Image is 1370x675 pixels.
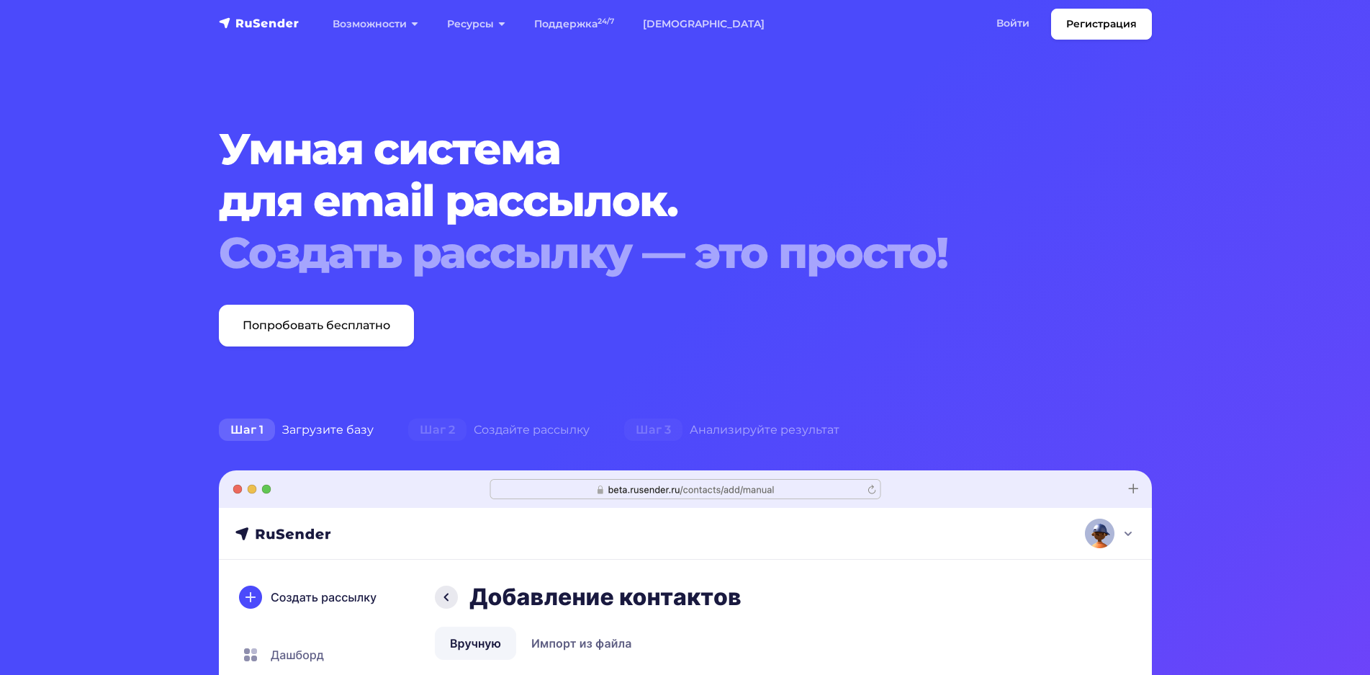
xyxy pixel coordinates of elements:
[408,419,467,442] span: Шаг 2
[1051,9,1152,40] a: Регистрация
[219,419,275,442] span: Шаг 1
[219,227,1073,279] div: Создать рассылку — это просто!
[607,416,857,444] div: Анализируйте результат
[219,16,299,30] img: RuSender
[391,416,607,444] div: Создайте рассылку
[202,416,391,444] div: Загрузите базу
[318,9,433,39] a: Возможности
[982,9,1044,38] a: Войти
[433,9,520,39] a: Ресурсы
[219,305,414,347] a: Попробовать бесплатно
[520,9,628,39] a: Поддержка24/7
[219,123,1073,279] h1: Умная система для email рассылок.
[598,17,614,26] sup: 24/7
[628,9,779,39] a: [DEMOGRAPHIC_DATA]
[624,419,682,442] span: Шаг 3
